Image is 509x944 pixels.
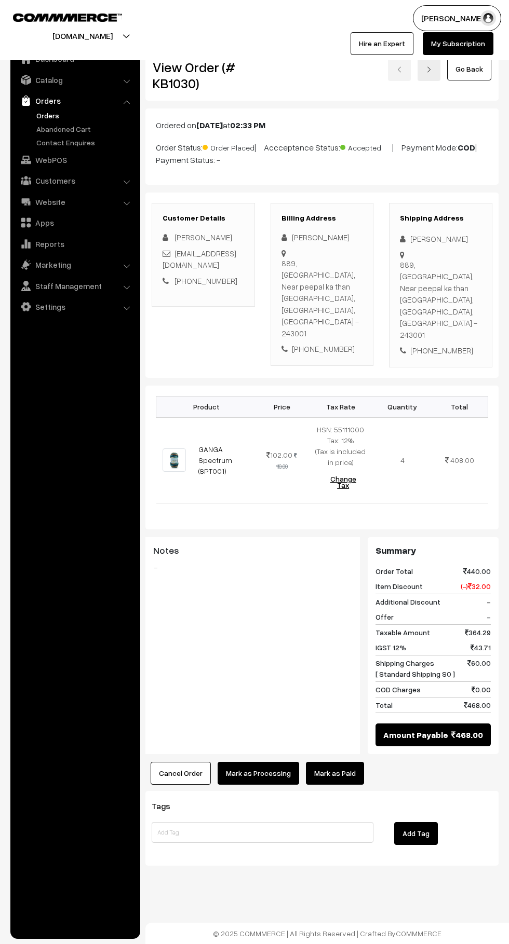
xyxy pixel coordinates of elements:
[156,119,488,131] p: Ordered on at
[383,729,448,741] span: Amount Payable
[487,596,491,607] span: -
[315,425,366,467] span: HSN: 55111000 Tax: 12% (Tax is included in price)
[13,71,137,89] a: Catalog
[156,396,257,417] th: Product
[467,658,491,679] span: 60.00
[13,193,137,211] a: Website
[376,642,406,653] span: IGST 12%
[307,396,374,417] th: Tax Rate
[13,213,137,232] a: Apps
[458,142,475,153] b: COD
[431,396,488,417] th: Total
[153,59,255,91] h2: View Order (# KB1030)
[13,255,137,274] a: Marketing
[153,545,352,556] h3: Notes
[163,214,244,223] h3: Customer Details
[276,452,297,470] strike: 110.00
[198,445,232,475] a: GANGA Spectrum (SPT001)
[400,345,481,357] div: [PHONE_NUMBER]
[480,10,496,26] img: user
[16,23,149,49] button: [DOMAIN_NAME]
[471,642,491,653] span: 43.71
[282,214,363,223] h3: Billing Address
[376,700,393,710] span: Total
[152,801,183,811] span: Tags
[400,456,405,464] span: 4
[376,611,394,622] span: Offer
[145,923,509,944] footer: © 2025 COMMMERCE | All Rights Reserved | Crafted By
[376,684,421,695] span: COD Charges
[13,91,137,110] a: Orders
[319,468,368,497] button: Change Tax
[13,10,104,23] a: COMMMERCE
[306,762,364,785] a: Mark as Paid
[13,277,137,295] a: Staff Management
[13,297,137,316] a: Settings
[376,627,430,638] span: Taxable Amount
[175,276,237,285] a: [PHONE_NUMBER]
[400,259,481,341] div: 889, [GEOGRAPHIC_DATA], Near peepal ka than [GEOGRAPHIC_DATA], [GEOGRAPHIC_DATA], [GEOGRAPHIC_DAT...
[396,929,441,938] a: COMMMERCE
[487,611,491,622] span: -
[13,13,122,21] img: COMMMERCE
[374,396,431,417] th: Quantity
[13,171,137,190] a: Customers
[13,235,137,253] a: Reports
[156,140,488,166] p: Order Status: | Accceptance Status: | Payment Mode: | Payment Status: -
[151,762,211,785] button: Cancel Order
[34,137,137,148] a: Contact Enquires
[34,124,137,134] a: Abandoned Cart
[256,396,307,417] th: Price
[266,450,292,459] span: 102.00
[413,5,501,31] button: [PERSON_NAME]…
[153,561,352,573] blockquote: -
[426,66,432,73] img: right-arrow.png
[13,151,137,169] a: WebPOS
[376,581,423,592] span: Item Discount
[163,249,236,270] a: [EMAIL_ADDRESS][DOMAIN_NAME]
[175,232,232,242] span: [PERSON_NAME]
[282,231,363,243] div: [PERSON_NAME]
[282,257,363,339] div: 889, [GEOGRAPHIC_DATA], Near peepal ka than [GEOGRAPHIC_DATA], [GEOGRAPHIC_DATA], [GEOGRAPHIC_DAT...
[400,233,481,245] div: [PERSON_NAME]
[423,32,493,55] a: My Subscription
[203,140,254,153] span: Order Placed
[196,120,223,130] b: [DATE]
[463,566,491,577] span: 440.00
[376,596,440,607] span: Additional Discount
[282,343,363,355] div: [PHONE_NUMBER]
[376,545,491,556] h3: Summary
[340,140,392,153] span: Accepted
[464,700,491,710] span: 468.00
[447,58,491,80] a: Go Back
[230,120,265,130] b: 02:33 PM
[218,762,299,785] button: Mark as Processing
[152,822,373,843] input: Add Tag
[376,658,455,679] span: Shipping Charges [ Standard Shipping S0 ]
[376,566,413,577] span: Order Total
[163,448,186,472] img: SPT001.jpg
[351,32,413,55] a: Hire an Expert
[472,684,491,695] span: 0.00
[394,822,438,845] button: Add Tag
[451,729,483,741] span: 468.00
[34,110,137,121] a: Orders
[400,214,481,223] h3: Shipping Address
[461,581,491,592] span: (-) 32.00
[465,627,491,638] span: 364.29
[450,456,474,464] span: 408.00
